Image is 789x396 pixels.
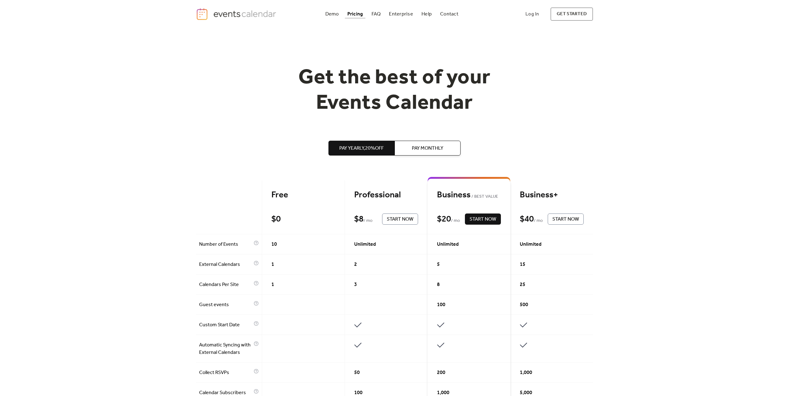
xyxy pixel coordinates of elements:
span: 1 [271,261,274,268]
span: Pay Yearly, 20% off [339,145,384,152]
span: 25 [520,281,525,288]
a: Pricing [345,10,366,18]
a: Contact [438,10,461,18]
button: Start Now [548,213,584,225]
span: Calendars Per Site [199,281,252,288]
div: Contact [440,12,458,16]
span: 8 [437,281,440,288]
a: Demo [323,10,341,18]
span: BEST VALUE [470,193,498,200]
span: 200 [437,369,445,376]
span: Number of Events [199,241,252,248]
span: External Calendars [199,261,252,268]
span: Unlimited [437,241,459,248]
a: Enterprise [386,10,415,18]
span: Collect RSVPs [199,369,252,376]
div: Business [437,190,501,200]
span: 5 [437,261,440,268]
span: 500 [520,301,528,309]
a: Log In [519,7,545,21]
span: 3 [354,281,357,288]
div: $ 20 [437,214,451,225]
span: / mo [363,217,372,225]
button: Start Now [465,213,501,225]
span: Automatic Syncing with External Calendars [199,341,252,356]
a: FAQ [369,10,383,18]
div: Free [271,190,335,200]
span: / mo [534,217,543,225]
span: 100 [437,301,445,309]
div: Pricing [347,12,363,16]
a: Help [419,10,434,18]
span: 50 [354,369,360,376]
span: Start Now [387,216,413,223]
span: Unlimited [354,241,376,248]
div: Enterprise [389,12,413,16]
span: 15 [520,261,525,268]
span: 1 [271,281,274,288]
div: Demo [325,12,339,16]
span: Start Now [470,216,496,223]
div: Business+ [520,190,584,200]
span: / mo [451,217,460,225]
span: Start Now [552,216,579,223]
button: Pay Yearly,20%off [328,141,394,156]
div: Professional [354,190,418,200]
div: $ 8 [354,214,363,225]
a: home [196,8,278,20]
span: Unlimited [520,241,542,248]
h1: Get the best of your Events Calendar [275,65,514,116]
span: 2 [354,261,357,268]
span: Pay Monthly [412,145,443,152]
span: 1,000 [520,369,532,376]
span: Guest events [199,301,252,309]
button: Pay Monthly [394,141,461,156]
div: $ 40 [520,214,534,225]
div: FAQ [372,12,381,16]
a: get started [551,7,593,21]
button: Start Now [382,213,418,225]
div: Help [421,12,432,16]
span: 10 [271,241,277,248]
div: $ 0 [271,214,281,225]
span: Custom Start Date [199,321,252,329]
